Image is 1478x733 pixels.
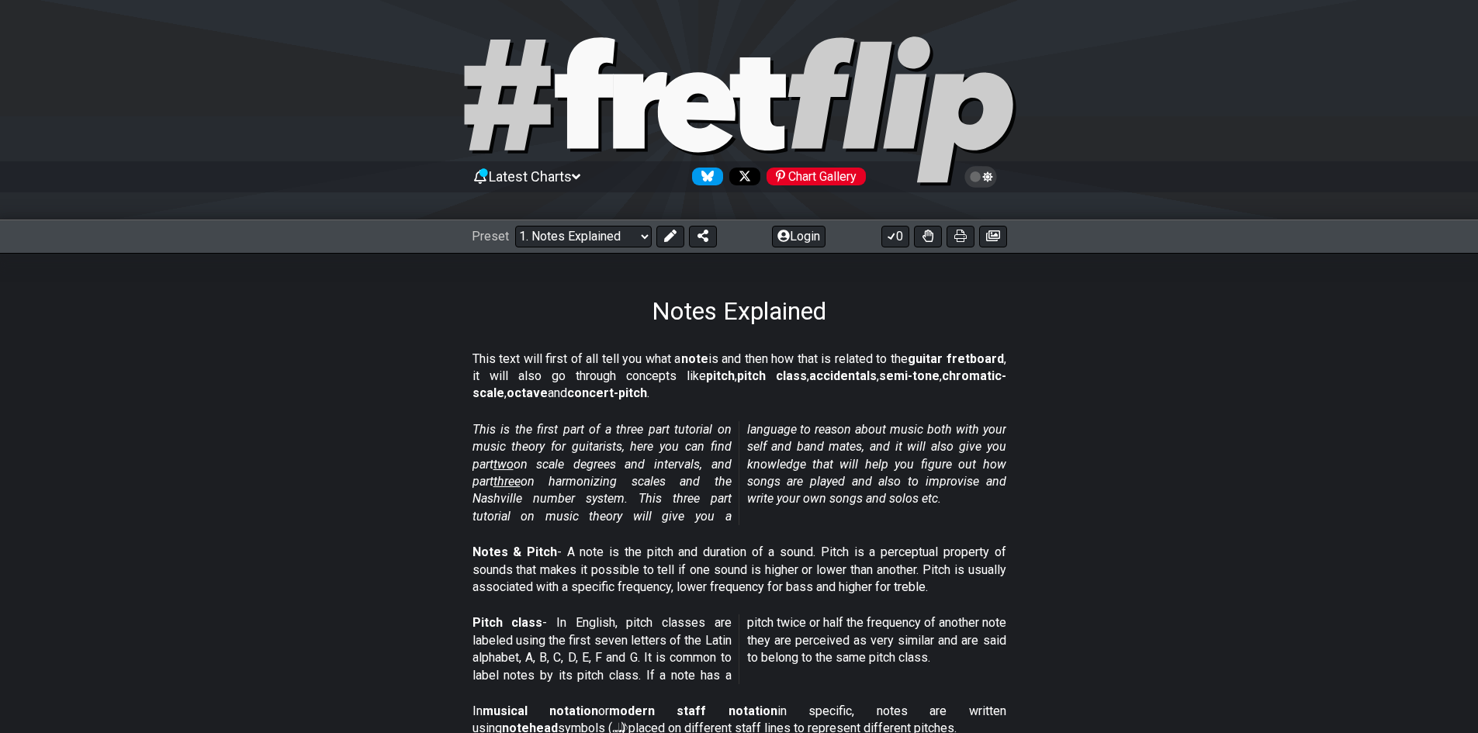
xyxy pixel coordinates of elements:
strong: Pitch class [472,615,543,630]
a: Follow #fretflip at X [723,168,760,185]
button: Print [947,226,974,247]
p: - In English, pitch classes are labeled using the first seven letters of the Latin alphabet, A, B... [472,614,1006,684]
span: Preset [472,229,509,244]
em: This is the first part of a three part tutorial on music theory for guitarists, here you can find... [472,422,1006,524]
h1: Notes Explained [652,296,826,326]
strong: octave [507,386,548,400]
strong: modern staff notation [609,704,777,718]
span: three [493,474,521,489]
p: This text will first of all tell you what a is and then how that is related to the , it will also... [472,351,1006,403]
button: Edit Preset [656,226,684,247]
span: Toggle light / dark theme [972,170,990,184]
div: Chart Gallery [767,168,866,185]
button: Toggle Dexterity for all fretkits [914,226,942,247]
strong: accidentals [809,368,877,383]
span: Latest Charts [489,168,572,185]
button: Share Preset [689,226,717,247]
strong: semi-tone [879,368,940,383]
strong: pitch class [737,368,807,383]
a: #fretflip at Pinterest [760,168,866,185]
strong: Notes & Pitch [472,545,557,559]
button: Create image [979,226,1007,247]
select: Preset [515,226,652,247]
strong: guitar fretboard [908,351,1004,366]
a: Follow #fretflip at Bluesky [686,168,723,185]
strong: pitch [706,368,735,383]
strong: musical notation [483,704,598,718]
button: 0 [881,226,909,247]
strong: concert-pitch [567,386,647,400]
p: - A note is the pitch and duration of a sound. Pitch is a perceptual property of sounds that make... [472,544,1006,596]
button: Login [772,226,826,247]
strong: note [681,351,708,366]
span: two [493,457,514,472]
